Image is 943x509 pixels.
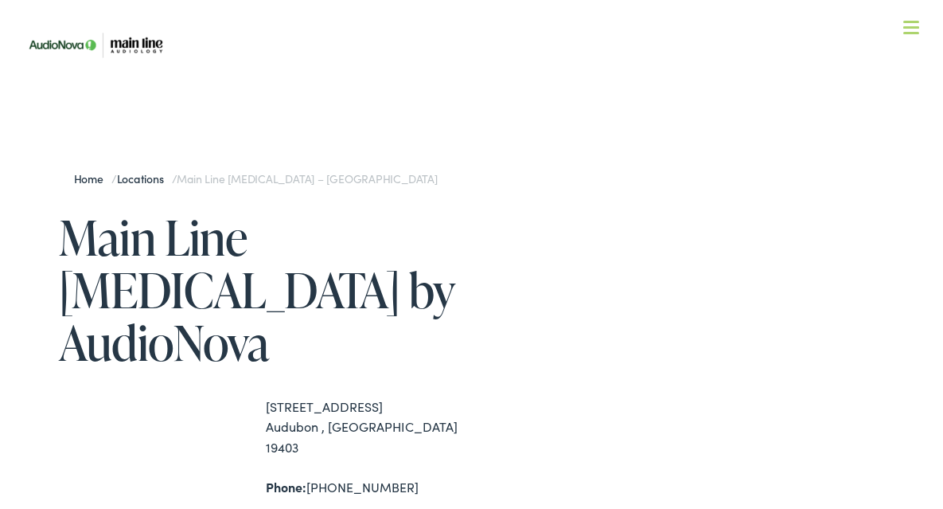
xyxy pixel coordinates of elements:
div: [PHONE_NUMBER] [266,477,472,498]
h1: Main Line [MEDICAL_DATA] by AudioNova [59,211,472,369]
strong: Phone: [266,478,306,495]
a: Locations [117,170,172,186]
div: [STREET_ADDRESS] Audubon , [GEOGRAPHIC_DATA] 19403 [266,397,472,458]
span: / / [74,170,438,186]
a: Home [74,170,111,186]
span: Main Line [MEDICAL_DATA] – [GEOGRAPHIC_DATA] [177,170,437,186]
a: What We Offer [31,64,925,113]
